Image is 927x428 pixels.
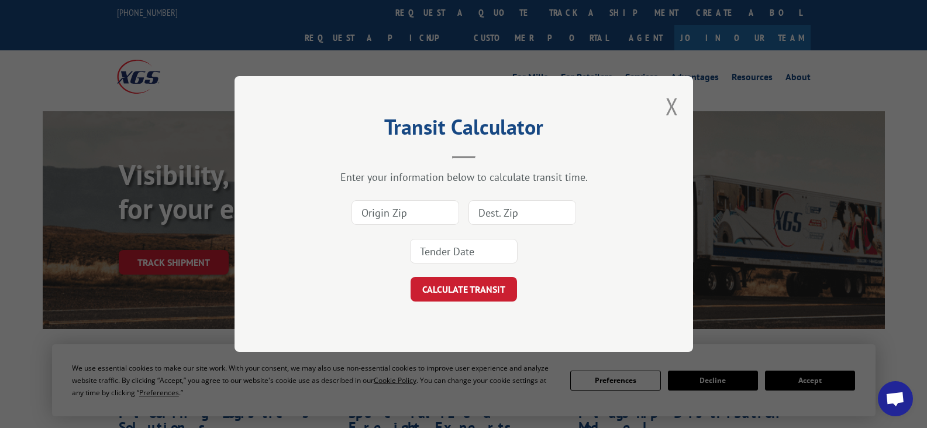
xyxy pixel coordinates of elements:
[351,200,459,225] input: Origin Zip
[410,239,518,263] input: Tender Date
[468,200,576,225] input: Dest. Zip
[666,91,678,122] button: Close modal
[878,381,913,416] div: Open chat
[293,119,635,141] h2: Transit Calculator
[293,170,635,184] div: Enter your information below to calculate transit time.
[411,277,517,302] button: CALCULATE TRANSIT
